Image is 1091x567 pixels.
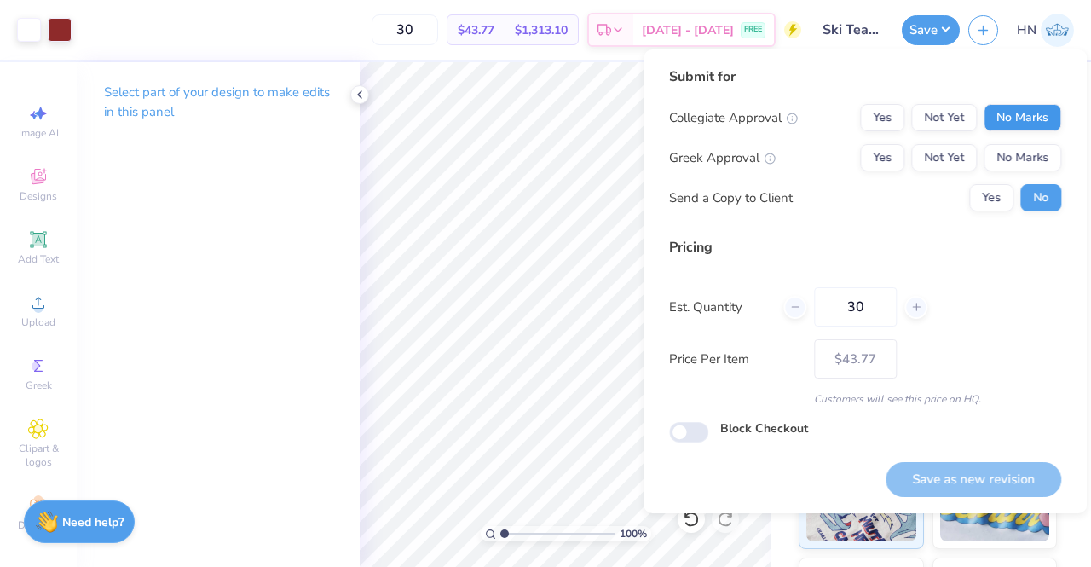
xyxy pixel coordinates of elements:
div: Greek Approval [669,148,776,168]
button: Yes [860,144,904,171]
img: Huda Nadeem [1041,14,1074,47]
button: No Marks [984,144,1061,171]
div: Pricing [669,237,1061,257]
span: HN [1017,20,1036,40]
label: Est. Quantity [669,298,771,317]
strong: Need help? [62,514,124,530]
span: 100 % [620,526,647,541]
label: Price Per Item [669,350,801,369]
input: – – [372,14,438,45]
p: Select part of your design to make edits in this panel [104,83,332,122]
span: Decorate [18,518,59,532]
button: No [1020,184,1061,211]
span: Upload [21,315,55,329]
button: No Marks [984,104,1061,131]
span: FREE [744,24,762,36]
button: Not Yet [911,144,977,171]
span: $1,313.10 [515,21,568,39]
input: Untitled Design [810,13,893,47]
span: [DATE] - [DATE] [642,21,734,39]
div: Send a Copy to Client [669,188,793,208]
span: Clipart & logos [9,442,68,469]
a: HN [1017,14,1074,47]
button: Save [902,15,960,45]
span: Greek [26,379,52,392]
span: Image AI [19,126,59,140]
div: Submit for [669,67,1061,87]
span: $43.77 [458,21,494,39]
span: Add Text [18,252,59,266]
label: Block Checkout [720,419,808,437]
div: Customers will see this price on HQ. [669,391,1061,407]
input: – – [814,287,897,327]
button: Yes [860,104,904,131]
span: Designs [20,189,57,203]
div: Collegiate Approval [669,108,798,128]
button: Not Yet [911,104,977,131]
button: Yes [969,184,1013,211]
